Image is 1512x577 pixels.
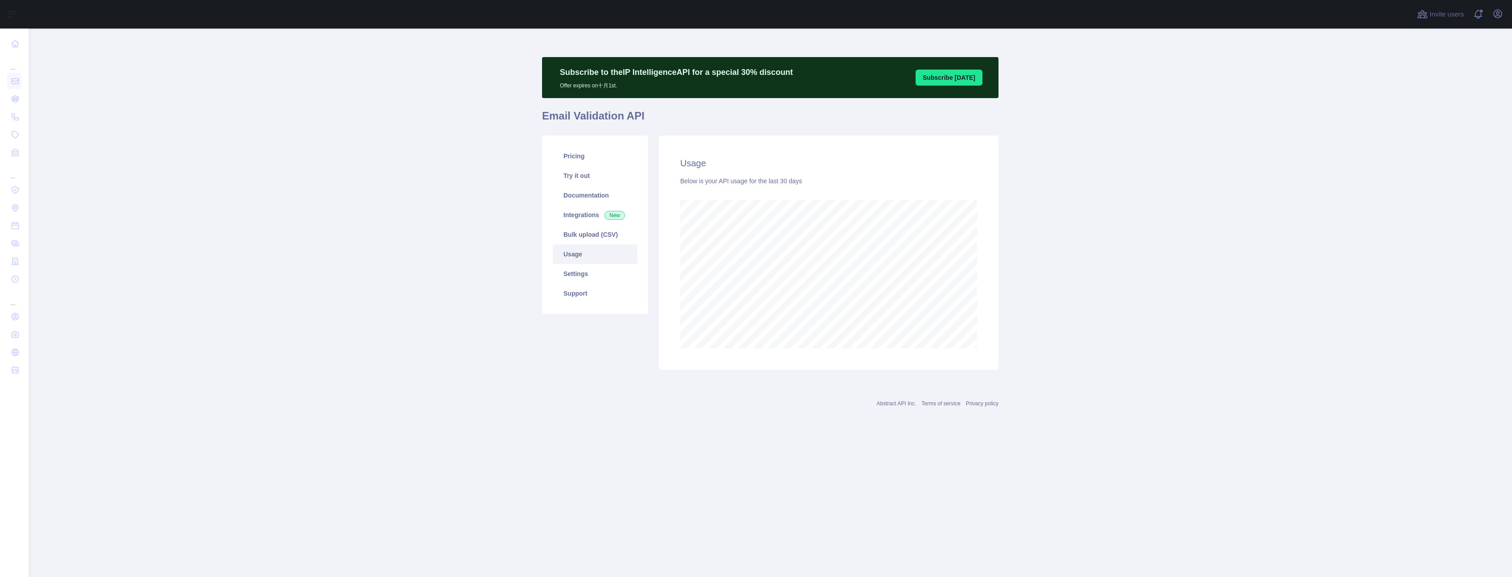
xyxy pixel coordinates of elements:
a: Try it out [553,166,637,185]
button: Subscribe [DATE] [916,70,982,86]
button: Invite users [1415,7,1466,21]
div: ... [7,54,21,71]
a: Privacy policy [966,400,998,407]
span: Invite users [1430,9,1464,20]
a: Terms of service [921,400,960,407]
a: Usage [553,244,637,264]
a: Integrations New [553,205,637,225]
h1: Email Validation API [542,109,998,130]
a: Pricing [553,146,637,166]
div: ... [7,162,21,180]
p: Offer expires on 十月 1st. [560,78,793,89]
a: Bulk upload (CSV) [553,225,637,244]
span: New [604,211,625,220]
h2: Usage [680,157,977,169]
div: ... [7,289,21,307]
a: Support [553,284,637,303]
a: Settings [553,264,637,284]
div: Below is your API usage for the last 30 days [680,177,977,185]
a: Documentation [553,185,637,205]
p: Subscribe to the IP Intelligence API for a special 30 % discount [560,66,793,78]
a: Abstract API Inc. [877,400,916,407]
